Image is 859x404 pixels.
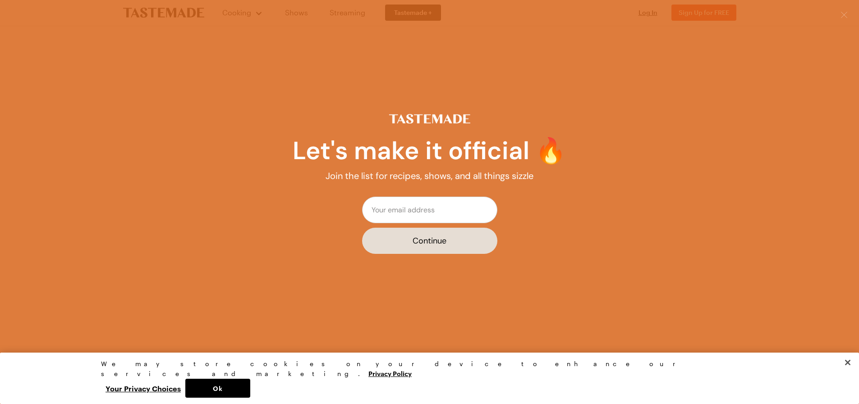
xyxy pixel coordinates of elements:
[101,359,750,379] div: We may store cookies on your device to enhance our services and marketing.
[101,359,750,398] div: Privacy
[838,353,858,372] button: Close
[368,369,412,377] a: More information about your privacy, opens in a new tab
[101,379,185,398] button: Your Privacy Choices
[185,379,250,398] button: Ok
